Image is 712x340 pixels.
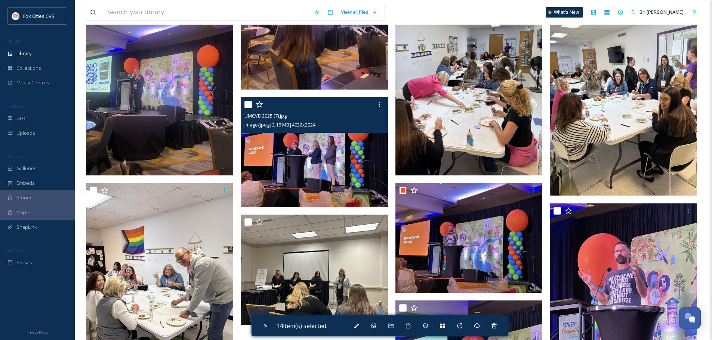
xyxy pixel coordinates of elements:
button: Open Chat [679,307,701,329]
img: images.png [12,12,19,20]
span: image/jpeg | 2.16 MB | 4032 x 3024 [244,121,315,128]
a: View all files [337,5,381,19]
span: 14 item(s) selected. [276,322,327,330]
span: Fox Cities CVB [23,13,55,19]
span: Socials [16,259,32,266]
span: Collections [16,65,41,72]
span: UMCVB 2025 (7).jpg [244,112,287,119]
span: MEDIA [7,38,21,44]
span: Stories [16,194,33,201]
a: Privacy Policy [27,327,48,336]
span: Galleries [16,165,37,172]
img: UMCVB 2025 (6).jpg [395,183,543,293]
span: Bri [PERSON_NAME] [639,9,684,15]
img: UMCVB 2025 (3).jpg [241,215,388,325]
a: What's New [546,7,583,18]
span: Media Centres [16,79,49,86]
span: SOCIALS [7,247,22,253]
span: SnapLink [16,224,37,231]
span: Maps [16,209,29,216]
span: UGC [16,115,27,122]
span: COLLECT [7,103,24,109]
span: Privacy Policy [27,330,48,335]
input: Search your library [104,4,310,21]
img: UMCVB 2025 (7).jpg [241,97,388,208]
span: Uploads [16,130,35,137]
span: WIDGETS [7,153,25,159]
span: Library [16,50,31,57]
a: Bri [PERSON_NAME] [627,5,687,19]
span: Embeds [16,180,35,187]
